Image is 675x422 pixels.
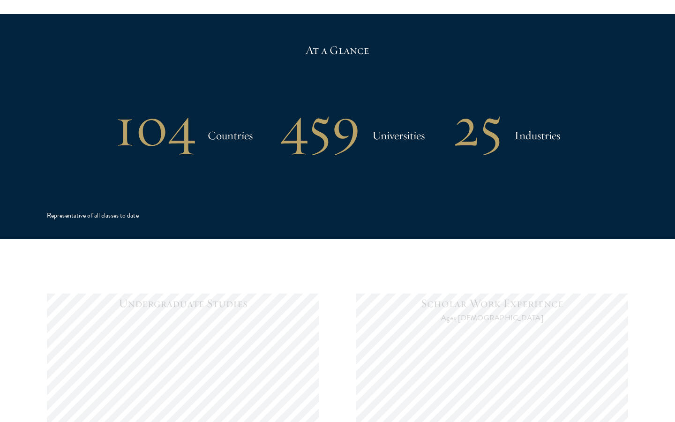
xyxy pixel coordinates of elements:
h3: Universities [372,126,425,145]
h5: At a Glance [47,42,628,58]
h2: 104 [115,102,196,151]
h2: 459 [281,102,360,151]
h3: Industries [514,126,560,145]
div: Representative of all classes to date [47,211,139,220]
h2: 25 [453,102,502,151]
h3: Countries [208,126,253,145]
